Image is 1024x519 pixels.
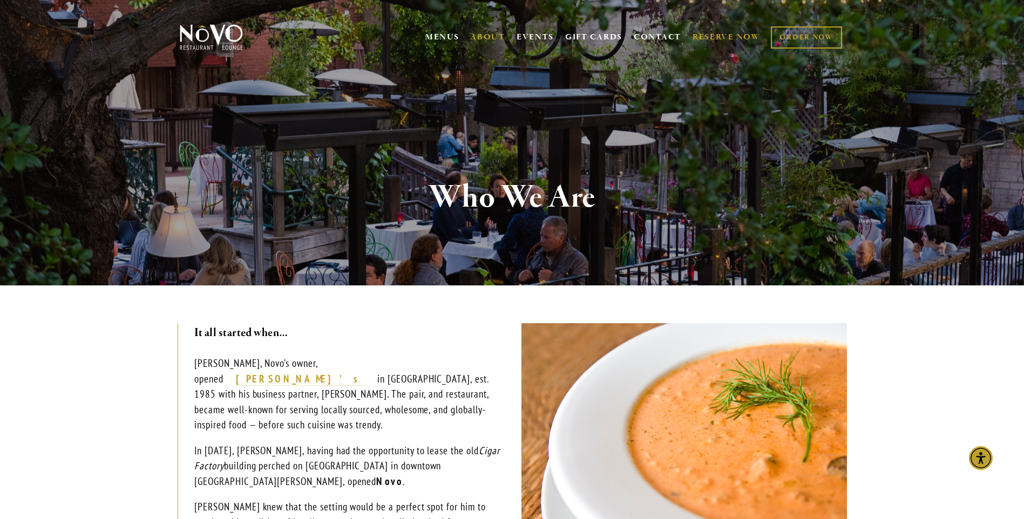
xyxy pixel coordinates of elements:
[236,372,365,385] strong: [PERSON_NAME]’s
[429,177,596,218] strong: Who We Are
[194,325,288,340] strong: It all started when…
[236,372,365,386] a: [PERSON_NAME]’s
[470,32,505,43] a: ABOUT
[634,27,681,47] a: CONTACT
[565,27,622,47] a: GIFT CARDS
[425,32,459,43] a: MENUS
[178,24,245,51] img: Novo Restaurant &amp; Lounge
[194,356,503,433] p: [PERSON_NAME], Novo’s owner, opened in [GEOGRAPHIC_DATA], est. 1985 with his business partner, [P...
[376,475,403,488] strong: Novo
[693,27,761,47] a: RESERVE NOW
[969,446,993,470] div: Accessibility Menu
[771,26,842,49] a: ORDER NOW
[194,443,503,489] p: In [DATE], [PERSON_NAME], having had the opportunity to lease the old building perched on [GEOGRA...
[517,32,554,43] a: EVENTS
